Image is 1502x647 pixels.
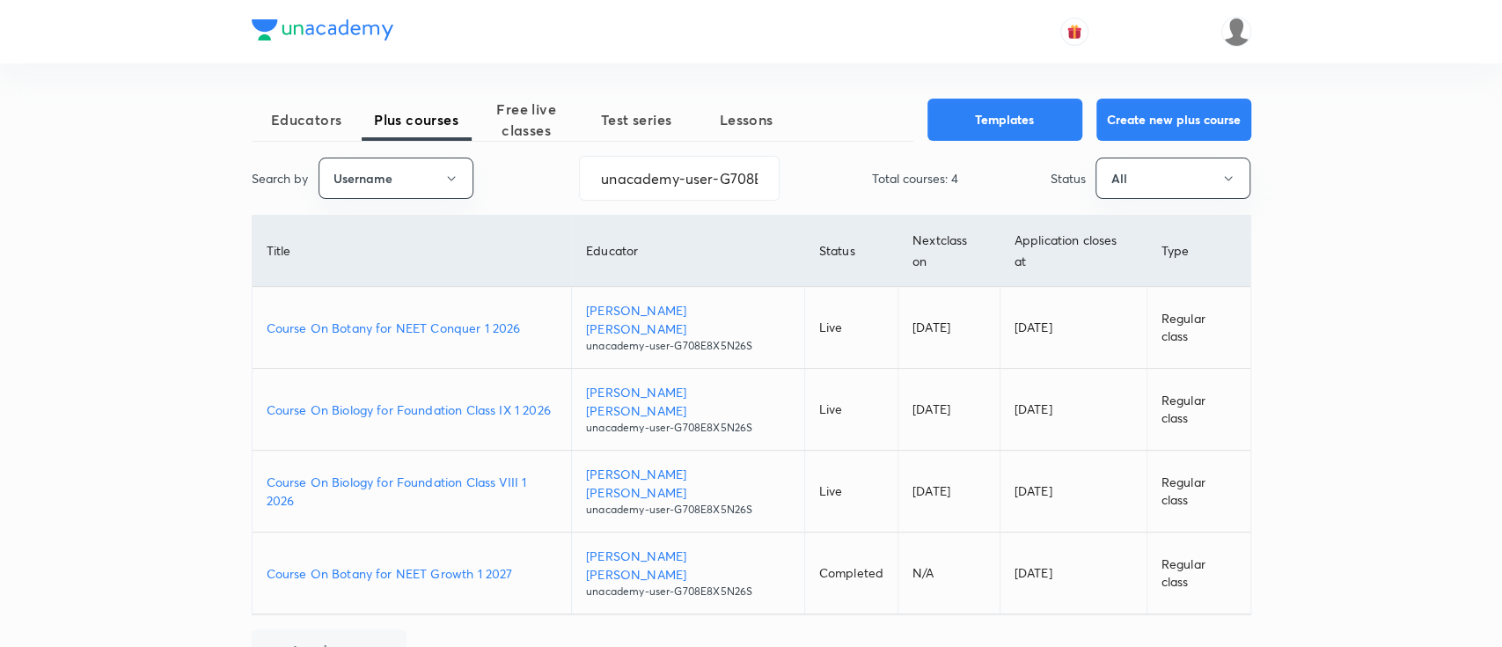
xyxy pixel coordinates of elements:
p: [PERSON_NAME] [PERSON_NAME] [586,547,790,584]
td: Completed [804,533,898,614]
span: Test series [582,109,692,130]
span: Plus courses [362,109,472,130]
span: Lessons [692,109,802,130]
p: unacademy-user-G708E8X5N26S [586,584,790,599]
td: [DATE] [1000,369,1147,451]
a: [PERSON_NAME] [PERSON_NAME]unacademy-user-G708E8X5N26S [586,301,790,354]
p: unacademy-user-G708E8X5N26S [586,420,790,436]
th: Educator [572,216,805,287]
button: Username [319,158,473,199]
p: Total courses: 4 [872,169,958,187]
td: [DATE] [898,369,1000,451]
a: [PERSON_NAME] [PERSON_NAME]unacademy-user-G708E8X5N26S [586,547,790,599]
th: Application closes at [1000,216,1147,287]
p: unacademy-user-G708E8X5N26S [586,338,790,354]
button: Templates [927,99,1082,141]
a: Course On Biology for Foundation Class IX 1 2026 [267,401,558,419]
a: [PERSON_NAME] [PERSON_NAME]unacademy-user-G708E8X5N26S [586,383,790,436]
a: Course On Botany for NEET Conquer 1 2026 [267,319,558,337]
td: N/A [898,533,1000,614]
p: unacademy-user-G708E8X5N26S [586,502,790,518]
button: avatar [1060,18,1088,46]
a: Company Logo [252,19,393,45]
span: Educators [252,109,362,130]
td: Live [804,369,898,451]
th: Type [1147,216,1249,287]
button: Create new plus course [1096,99,1251,141]
input: Search... [580,156,779,201]
td: [DATE] [1000,287,1147,369]
img: nikita patil [1221,17,1251,47]
button: All [1095,158,1250,199]
td: Regular class [1147,451,1249,533]
p: Search by [252,169,308,187]
td: Regular class [1147,369,1249,451]
p: [PERSON_NAME] [PERSON_NAME] [586,383,790,420]
a: [PERSON_NAME] [PERSON_NAME]unacademy-user-G708E8X5N26S [586,465,790,518]
th: Status [804,216,898,287]
th: Title [253,216,572,287]
td: Live [804,287,898,369]
td: Live [804,451,898,533]
a: Course On Botany for NEET Growth 1 2027 [267,564,558,583]
th: Next class on [898,216,1000,287]
p: [PERSON_NAME] [PERSON_NAME] [586,465,790,502]
td: [DATE] [898,451,1000,533]
td: Regular class [1147,287,1249,369]
td: Regular class [1147,533,1249,614]
p: Status [1050,169,1085,187]
td: [DATE] [1000,533,1147,614]
td: [DATE] [898,287,1000,369]
img: Company Logo [252,19,393,40]
a: Course On Biology for Foundation Class VIII 1 2026 [267,473,558,510]
span: Free live classes [472,99,582,141]
p: [PERSON_NAME] [PERSON_NAME] [586,301,790,338]
td: [DATE] [1000,451,1147,533]
img: avatar [1066,24,1082,40]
